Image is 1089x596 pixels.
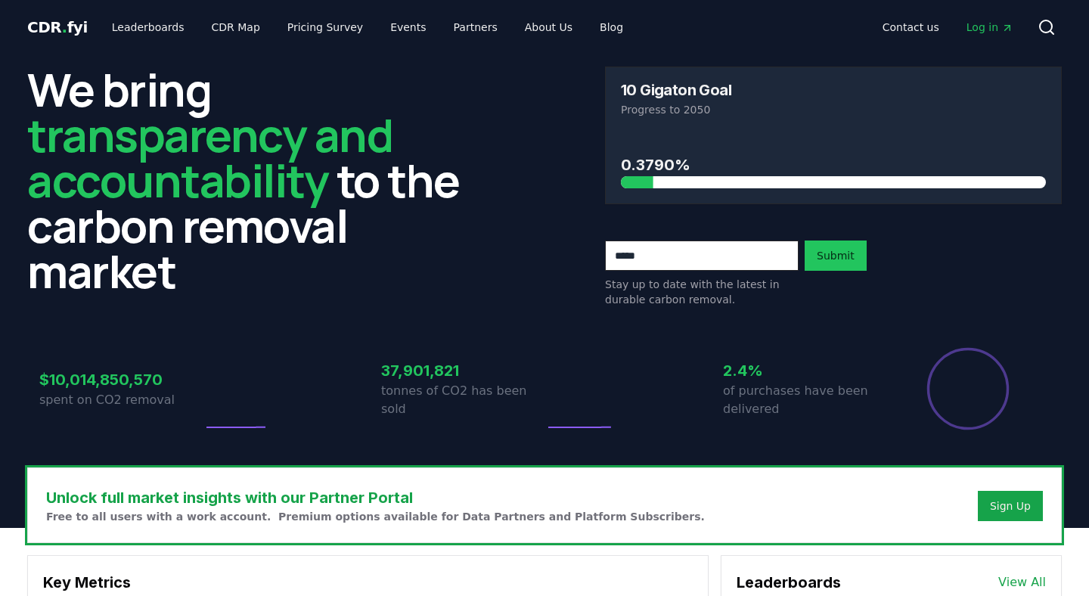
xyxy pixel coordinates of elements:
[990,498,1031,514] a: Sign Up
[442,14,510,41] a: Partners
[46,509,705,524] p: Free to all users with a work account. Premium options available for Data Partners and Platform S...
[39,368,203,391] h3: $10,014,850,570
[62,18,67,36] span: .
[737,571,841,594] h3: Leaderboards
[966,20,1013,35] span: Log in
[621,82,731,98] h3: 10 Gigaton Goal
[513,14,585,41] a: About Us
[378,14,438,41] a: Events
[100,14,635,41] nav: Main
[870,14,1025,41] nav: Main
[723,382,886,418] p: of purchases have been delivered
[723,359,886,382] h3: 2.4%
[926,346,1010,431] div: Percentage of sales delivered
[805,241,867,271] button: Submit
[100,14,197,41] a: Leaderboards
[27,17,88,38] a: CDR.fyi
[39,391,203,409] p: spent on CO2 removal
[381,359,544,382] h3: 37,901,821
[27,104,392,211] span: transparency and accountability
[27,67,484,293] h2: We bring to the carbon removal market
[200,14,272,41] a: CDR Map
[998,573,1046,591] a: View All
[275,14,375,41] a: Pricing Survey
[43,571,693,594] h3: Key Metrics
[954,14,1025,41] a: Log in
[870,14,951,41] a: Contact us
[978,491,1043,521] button: Sign Up
[621,102,1046,117] p: Progress to 2050
[46,486,705,509] h3: Unlock full market insights with our Partner Portal
[381,382,544,418] p: tonnes of CO2 has been sold
[605,277,799,307] p: Stay up to date with the latest in durable carbon removal.
[621,154,1046,176] h3: 0.3790%
[588,14,635,41] a: Blog
[27,18,88,36] span: CDR fyi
